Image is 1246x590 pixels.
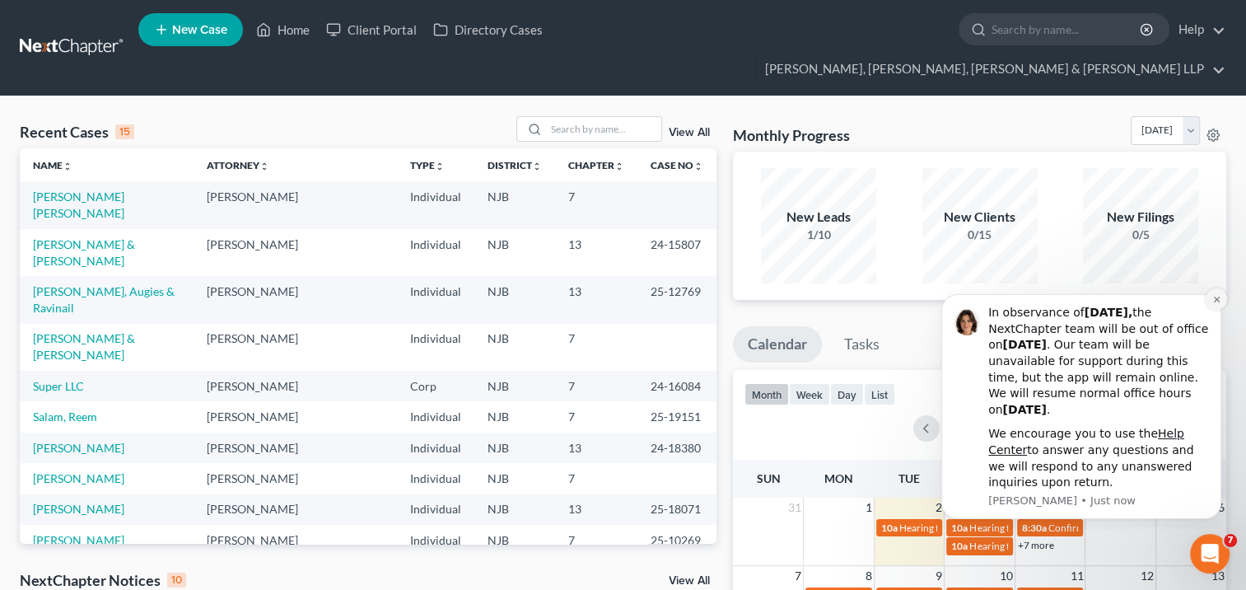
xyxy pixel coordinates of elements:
[555,525,637,572] td: 7
[194,181,397,228] td: [PERSON_NAME]
[248,15,318,44] a: Home
[397,401,474,432] td: Individual
[167,573,186,588] div: 10
[33,502,124,516] a: [PERSON_NAME]
[864,498,874,517] span: 1
[259,162,269,171] i: unfold_more
[318,15,425,44] a: Client Portal
[733,326,822,363] a: Calendar
[829,326,894,363] a: Tasks
[1083,227,1198,243] div: 0/5
[864,383,895,405] button: list
[922,227,1038,243] div: 0/15
[761,208,876,227] div: New Leads
[789,383,830,405] button: week
[637,401,716,432] td: 25-19151
[733,125,850,145] h3: Monthly Progress
[33,379,84,393] a: Super LLC
[425,15,551,44] a: Directory Cases
[20,122,134,142] div: Recent Cases
[397,494,474,525] td: Individual
[115,124,134,139] div: 15
[63,162,72,171] i: unfold_more
[397,181,474,228] td: Individual
[397,276,474,323] td: Individual
[194,433,397,463] td: [PERSON_NAME]
[651,159,703,171] a: Case Nounfold_more
[474,433,555,463] td: NJB
[555,371,637,401] td: 7
[207,159,269,171] a: Attorneyunfold_more
[194,401,397,432] td: [PERSON_NAME]
[555,324,637,371] td: 7
[555,229,637,276] td: 13
[397,229,474,276] td: Individual
[824,471,853,485] span: Mon
[397,463,474,494] td: Individual
[786,498,803,517] span: 31
[172,24,227,36] span: New Case
[555,276,637,323] td: 13
[194,525,397,572] td: [PERSON_NAME][DEMOGRAPHIC_DATA]
[934,566,944,586] span: 9
[397,433,474,463] td: Individual
[474,463,555,494] td: NJB
[637,433,716,463] td: 24-18380
[898,471,920,485] span: Tue
[435,162,445,171] i: unfold_more
[33,441,124,455] a: [PERSON_NAME]
[757,471,781,485] span: Sun
[194,229,397,276] td: [PERSON_NAME]
[637,525,716,572] td: 25-10269
[951,540,968,552] span: 10a
[555,463,637,494] td: 7
[33,159,72,171] a: Nameunfold_more
[1224,534,1237,547] span: 7
[532,162,542,171] i: unfold_more
[33,284,175,315] a: [PERSON_NAME], Augies & Ravinail
[194,276,397,323] td: [PERSON_NAME]
[951,522,968,534] span: 10a
[1210,566,1226,586] span: 13
[555,494,637,525] td: 13
[194,463,397,494] td: [PERSON_NAME]
[1068,566,1085,586] span: 11
[669,127,710,138] a: View All
[992,14,1142,44] input: Search by name...
[474,371,555,401] td: NJB
[1083,208,1198,227] div: New Filings
[33,190,124,220] a: [PERSON_NAME] [PERSON_NAME]
[194,371,397,401] td: [PERSON_NAME]
[899,522,1028,534] span: Hearing for [PERSON_NAME]
[917,280,1246,529] iframe: Intercom notifications message
[194,494,397,525] td: [PERSON_NAME]
[474,229,555,276] td: NJB
[474,324,555,371] td: NJB
[881,522,898,534] span: 10a
[637,276,716,323] td: 25-12769
[33,471,124,485] a: [PERSON_NAME]
[757,54,1225,84] a: [PERSON_NAME], [PERSON_NAME], [PERSON_NAME] & [PERSON_NAME] LLP
[33,533,124,547] a: [PERSON_NAME]
[1170,15,1225,44] a: Help
[397,371,474,401] td: Corp
[474,181,555,228] td: NJB
[693,162,703,171] i: unfold_more
[637,229,716,276] td: 24-15807
[830,383,864,405] button: day
[20,570,186,590] div: NextChapter Notices
[488,159,542,171] a: Districtunfold_more
[33,410,97,424] a: Salam, Reem
[922,208,1038,227] div: New Clients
